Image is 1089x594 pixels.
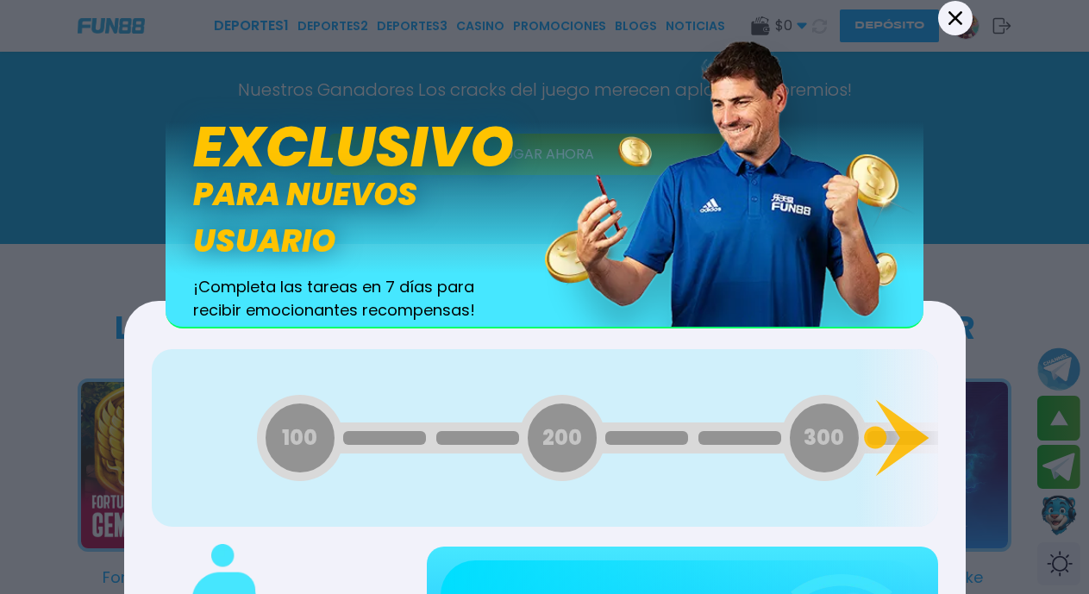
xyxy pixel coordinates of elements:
[282,422,317,453] span: 100
[804,422,844,453] span: 300
[193,104,514,189] span: Exclusivo
[542,422,582,453] span: 200
[193,172,545,265] span: para nuevos usuario
[545,35,923,326] img: banner_image-fb94e3f3.webp
[193,275,493,322] span: ¡Completa las tareas en 7 días para recibir emocionantes recompensas!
